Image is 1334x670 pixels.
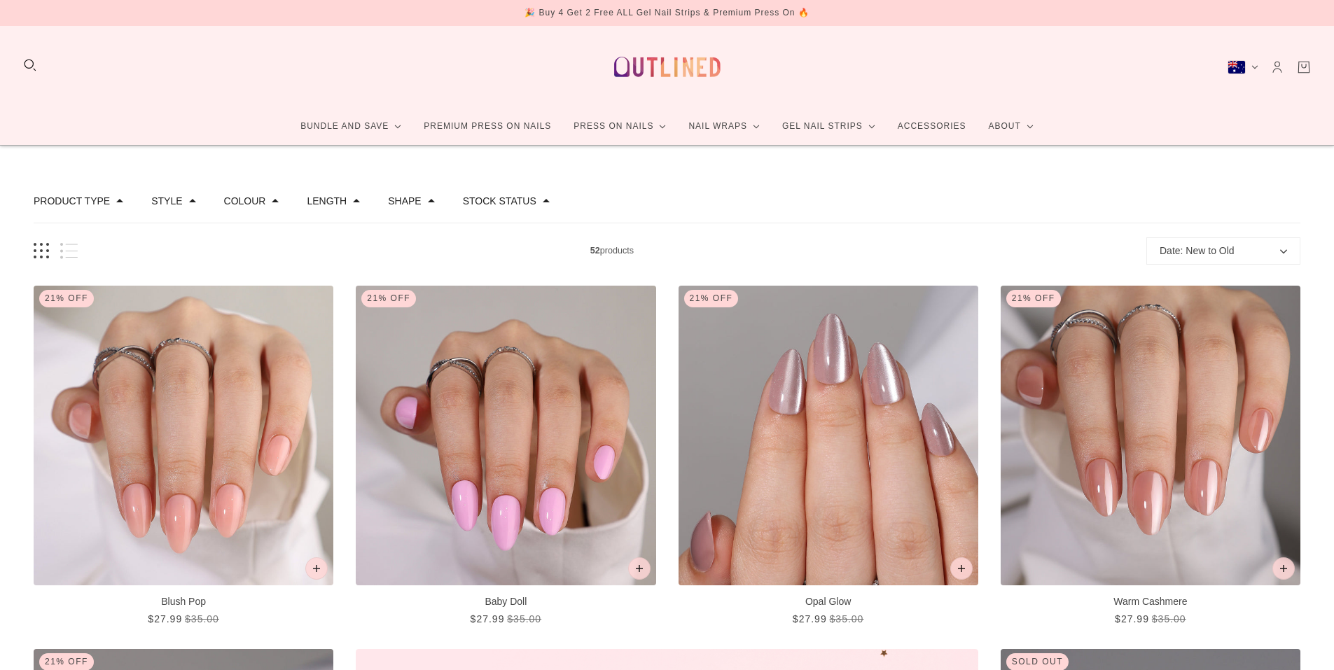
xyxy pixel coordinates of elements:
span: $35.00 [507,613,541,624]
span: $35.00 [830,613,864,624]
button: Filter by Stock status [463,196,536,206]
a: Press On Nails [562,108,677,145]
div: 21% Off [1006,290,1061,307]
span: $27.99 [471,613,505,624]
b: 52 [590,246,600,256]
a: Blush Pop [34,286,333,627]
span: $27.99 [793,613,827,624]
div: 21% Off [361,290,416,307]
a: Premium Press On Nails [412,108,562,145]
p: Opal Glow [679,594,978,609]
button: Add to cart [305,557,328,580]
button: Filter by Style [151,196,182,206]
a: Account [1270,60,1285,75]
button: Date: New to Old [1146,237,1300,265]
button: List view [60,243,78,259]
button: Add to cart [1272,557,1295,580]
div: 21% Off [684,290,739,307]
button: Filter by Colour [224,196,266,206]
span: $27.99 [1115,613,1149,624]
p: Warm Cashmere [1001,594,1300,609]
div: 🎉 Buy 4 Get 2 Free ALL Gel Nail Strips & Premium Press On 🔥 [524,6,810,20]
a: About [977,108,1044,145]
a: Opal Glow [679,286,978,627]
span: $35.00 [1152,613,1186,624]
p: Blush Pop [34,594,333,609]
a: Accessories [887,108,978,145]
a: Outlined [606,37,729,97]
a: Cart [1296,60,1312,75]
span: $27.99 [148,613,182,624]
a: Warm Cashmere [1001,286,1300,627]
button: Filter by Shape [388,196,421,206]
button: Add to cart [950,557,973,580]
button: Filter by Length [307,196,347,206]
button: Australia [1228,60,1258,74]
button: Grid view [34,243,49,259]
a: Baby Doll [356,286,655,627]
a: Gel Nail Strips [771,108,887,145]
button: Add to cart [628,557,651,580]
button: Search [22,57,38,73]
div: 21% Off [39,290,94,307]
span: products [78,244,1146,258]
button: Filter by Product type [34,196,110,206]
p: Baby Doll [356,594,655,609]
span: $35.00 [185,613,219,624]
a: Nail Wraps [677,108,771,145]
a: Bundle and Save [289,108,412,145]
